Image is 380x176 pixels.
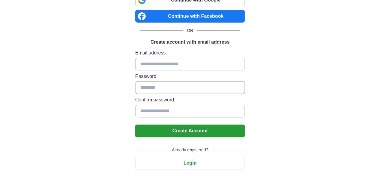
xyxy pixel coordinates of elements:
[135,73,245,80] label: Password
[135,125,245,137] button: Create Account
[183,27,197,34] span: OR
[150,39,230,46] h1: Create account with email address
[135,49,245,57] label: Email address
[135,157,245,169] button: Login
[168,147,212,153] span: Already registered?
[135,96,245,103] label: Confirm password
[135,10,245,23] a: Continue with Facebook
[135,160,245,165] a: Login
